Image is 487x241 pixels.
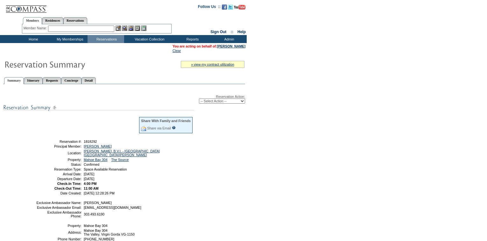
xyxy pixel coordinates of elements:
td: My Memberships [51,35,88,43]
td: Reservation Type: [36,167,81,171]
span: You are acting on behalf of: [173,44,245,48]
a: Itinerary [24,77,43,84]
a: [PERSON_NAME] [84,144,112,148]
span: Mahoe Bay 304 The Valley, Virgin Gorda VG-1150 [84,229,135,236]
img: b_calculator.gif [141,26,146,31]
a: The Source [111,158,129,162]
img: Impersonate [128,26,134,31]
span: Confirmed [84,163,99,166]
span: [EMAIL_ADDRESS][DOMAIN_NAME] [84,206,141,209]
img: b_edit.gif [116,26,121,31]
td: Home [14,35,51,43]
td: Reports [173,35,210,43]
a: Become our fan on Facebook [222,6,227,10]
a: Mahoe Bay 304 [84,158,108,162]
td: Principal Member: [36,144,81,148]
td: Location: [36,149,81,157]
a: [PERSON_NAME] [217,44,245,48]
a: Requests [43,77,61,84]
img: Follow us on Twitter [228,4,233,10]
a: » view my contract utilization [191,62,234,66]
img: Subscribe to our YouTube Channel [234,5,245,10]
a: Detail [81,77,96,84]
div: Member Name: [24,26,48,31]
td: Property: [36,224,81,228]
span: Space Available Reservation [84,167,127,171]
td: Arrival Date: [36,172,81,176]
td: Exclusive Ambassador Phone: [36,210,81,218]
a: Reservations [63,17,87,24]
a: Sign Out [210,30,226,34]
strong: Check-Out Time: [54,186,81,190]
span: [PHONE_NUMBER] [84,237,114,241]
td: Date Created: [36,191,81,195]
td: Follow Us :: [198,4,221,11]
span: 4:00 PM [84,182,96,186]
input: What is this? [172,126,176,129]
td: Address: [36,229,81,236]
span: 11:00 AM [84,186,98,190]
strong: Check-In Time: [57,182,81,186]
span: [DATE] [84,172,95,176]
a: Follow us on Twitter [228,6,233,10]
img: Become our fan on Facebook [222,4,227,10]
td: Property: [36,158,81,162]
a: [PERSON_NAME], B.V.I. - [GEOGRAPHIC_DATA] [GEOGRAPHIC_DATA][PERSON_NAME] [84,149,160,157]
span: [DATE] 12:28:26 PM [84,191,115,195]
span: :: [231,30,233,34]
td: Exclusive Ambassador Email: [36,206,81,209]
span: [DATE] [84,177,95,181]
span: [PERSON_NAME] [84,201,112,205]
a: Clear [173,49,181,53]
td: Status: [36,163,81,166]
td: Phone Number: [36,237,81,241]
div: Share With Family and Friends [141,119,191,123]
td: Departure Date: [36,177,81,181]
div: Reservation Action: [3,95,245,104]
img: Reservaton Summary [4,58,131,70]
span: 303.493.6190 [84,212,104,216]
span: 1818292 [84,140,97,143]
span: Mahoe Bay 304 [84,224,108,228]
a: Share via Email [147,126,171,130]
img: Reservations [135,26,140,31]
td: Vacation Collection [124,35,173,43]
a: Subscribe to our YouTube Channel [234,6,245,10]
img: subTtlResSummary.gif [3,104,194,112]
td: Reservation #: [36,140,81,143]
td: Reservations [88,35,124,43]
img: View [122,26,127,31]
a: Concierge [61,77,81,84]
td: Exclusive Ambassador Name: [36,201,81,205]
td: Admin [210,35,247,43]
a: Residences [42,17,63,24]
a: Help [237,30,246,34]
a: Summary [4,77,24,84]
a: Members [23,17,42,24]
